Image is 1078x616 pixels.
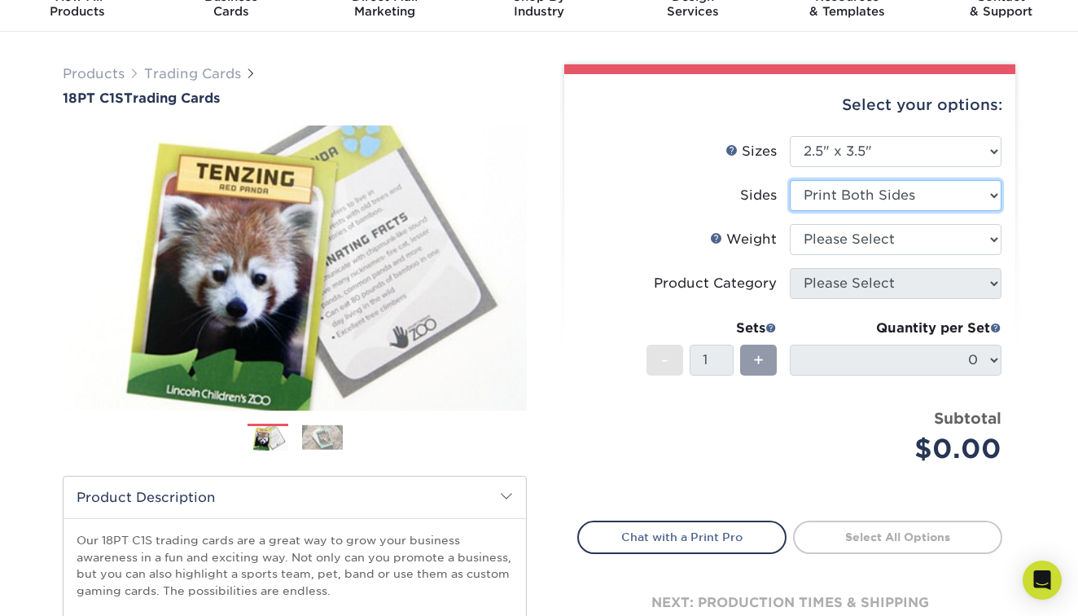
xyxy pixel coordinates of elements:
a: Chat with a Print Pro [577,521,787,553]
a: Select All Options [793,521,1002,553]
div: Sets [646,319,777,338]
div: Select your options: [577,74,1002,136]
a: 18PT C1STrading Cards [63,90,527,106]
strong: Subtotal [934,409,1001,427]
iframe: Google Customer Reviews [4,566,138,610]
div: $0.00 [802,429,1001,469]
span: - [661,348,668,372]
div: Quantity per Set [790,319,1001,338]
img: Trading Cards 02 [302,425,343,450]
span: 18PT C1S [63,90,124,106]
div: Open Intercom Messenger [1023,561,1062,600]
a: Products [63,66,125,81]
img: Trading Cards 01 [248,425,288,453]
a: Trading Cards [144,66,241,81]
h2: Product Description [64,477,526,518]
div: Sides [740,186,777,205]
h1: Trading Cards [63,90,527,106]
div: Sizes [725,142,777,161]
div: Product Category [654,274,777,293]
span: + [753,348,764,372]
img: 18PT C1S 01 [63,108,527,429]
div: Weight [710,230,777,249]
